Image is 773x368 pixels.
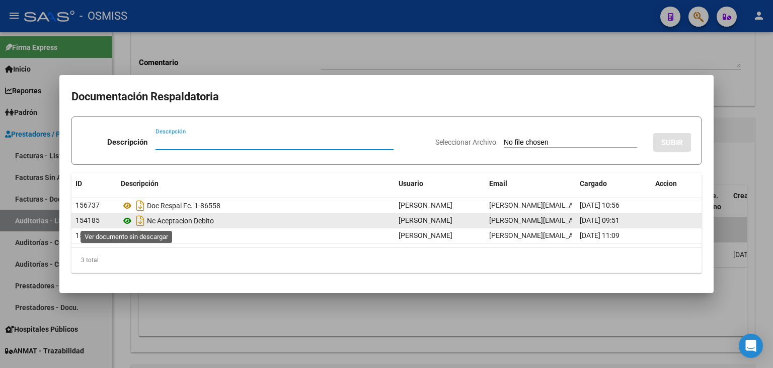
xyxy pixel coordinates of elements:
[121,198,391,214] div: Doc Respal Fc. 1-86558
[580,216,620,224] span: [DATE] 09:51
[134,198,147,214] i: Descargar documento
[121,179,159,188] span: Descripción
[75,179,82,188] span: ID
[75,216,100,224] span: 154185
[489,216,709,224] span: [PERSON_NAME][EMAIL_ADDRESS][PERSON_NAME][DOMAIN_NAME]
[489,231,709,239] span: [PERSON_NAME][EMAIL_ADDRESS][PERSON_NAME][DOMAIN_NAME]
[121,228,391,244] div: Doc
[489,201,709,209] span: [PERSON_NAME][EMAIL_ADDRESS][PERSON_NAME][DOMAIN_NAME]
[134,213,147,229] i: Descargar documento
[71,248,702,273] div: 3 total
[134,228,147,244] i: Descargar documento
[435,138,496,146] span: Seleccionar Archivo
[399,231,452,239] span: [PERSON_NAME]
[395,173,485,195] datatable-header-cell: Usuario
[576,173,651,195] datatable-header-cell: Cargado
[580,231,620,239] span: [DATE] 11:09
[653,133,691,152] button: SUBIR
[580,179,607,188] span: Cargado
[655,179,677,188] span: Accion
[580,201,620,209] span: [DATE] 10:56
[71,173,117,195] datatable-header-cell: ID
[485,173,576,195] datatable-header-cell: Email
[75,201,100,209] span: 156737
[117,173,395,195] datatable-header-cell: Descripción
[121,213,391,229] div: Nc Aceptacion Debito
[399,201,452,209] span: [PERSON_NAME]
[399,216,452,224] span: [PERSON_NAME]
[661,138,683,147] span: SUBIR
[71,87,702,106] h2: Documentación Respaldatoria
[75,231,100,239] span: 152991
[399,179,423,188] span: Usuario
[107,137,147,148] p: Descripción
[651,173,702,195] datatable-header-cell: Accion
[739,334,763,358] div: Open Intercom Messenger
[489,179,507,188] span: Email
